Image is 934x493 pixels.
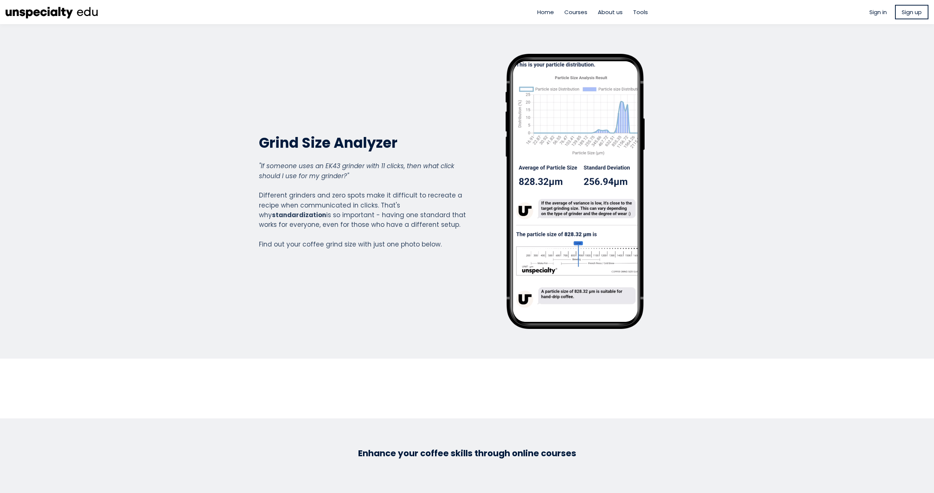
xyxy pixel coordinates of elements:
img: ec8cb47d53a36d742fcbd71bcb90b6e6.png [6,4,98,20]
em: "If someone uses an EK43 grinder with 11 clicks, then what click should I use for my grinder?" [259,161,454,180]
a: Sign in [869,8,887,16]
h3: Enhance your coffee skills through online courses [255,448,679,459]
a: Home [537,8,554,16]
a: Sign up [895,5,928,19]
span: Sign up [902,8,922,16]
strong: standardization [272,210,326,219]
div: Different grinders and zero spots make it difficult to recreate a recipe when communicated in cli... [259,161,466,249]
a: Courses [564,8,587,16]
a: Tools [633,8,648,16]
h2: Grind Size Analyzer [259,134,466,152]
a: About us [598,8,623,16]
